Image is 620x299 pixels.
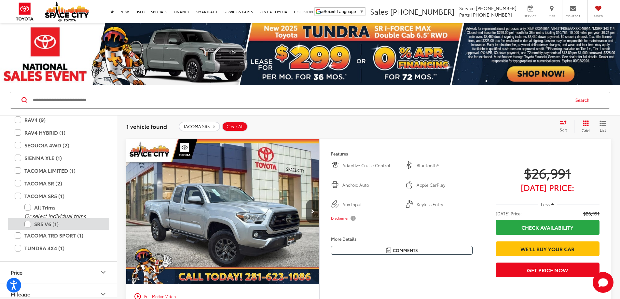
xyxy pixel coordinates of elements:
div: 2023 Toyota TACOMA SR5 SR5 V6 0 [126,139,320,284]
label: TUNDRA 4X4 (1) [15,242,103,254]
img: Space City Toyota [45,1,89,21]
div: Mileage [11,291,30,297]
span: ▼ [360,9,364,14]
span: Sort [560,127,567,132]
i: Or select individual trims [24,212,86,219]
span: $26,991 [583,210,599,217]
span: [DATE] Price: [496,210,522,217]
span: Comments [393,247,418,253]
span: [PHONE_NUMBER] [390,6,455,17]
svg: Start Chat [593,272,613,293]
span: Grid [582,128,590,133]
a: We'll Buy Your Car [496,241,599,256]
span: [DATE] Price: [496,184,599,191]
a: Check Availability [496,220,599,235]
img: 2023 Toyota TACOMA SR5 4X2 ACCESS CAB RWD [126,139,320,285]
span: Bluetooth® [417,162,473,169]
button: remove TACOMA%20SR5 [179,122,220,131]
div: Price [99,268,107,276]
button: Disclaimer [331,211,357,225]
button: Comments [331,246,473,255]
input: Search by Make, Model, or Keyword [32,92,569,108]
div: Price [11,269,22,275]
span: Service [459,5,475,11]
button: List View [595,120,611,133]
label: RAV4 HYBRID (1) [15,127,103,138]
button: Less [538,199,558,211]
button: Grid View [574,120,595,133]
span: Disclaimer [331,216,349,221]
span: Contact [566,14,580,18]
label: TACOMA LIMITED (1) [15,165,103,176]
span: List [599,127,606,133]
span: Saved [591,14,605,18]
span: Sales [370,6,388,17]
span: Android Auto [342,182,398,188]
span: Adaptive Cruise Control [342,162,398,169]
a: 2023 Toyota TACOMA SR5 4X2 ACCESS CAB RWD2023 Toyota TACOMA SR5 4X2 ACCESS CAB RWD2023 Toyota TAC... [126,139,320,284]
span: Map [544,14,559,18]
button: Search [569,92,599,108]
button: Clear All [222,122,248,131]
label: RAV4 (9) [15,114,103,126]
label: TACOMA SR (2) [15,178,103,189]
div: Mileage [99,290,107,298]
button: Toggle Chat Window [593,272,613,293]
label: SR5 V6 (1) [24,218,103,230]
span: Aux Input [342,201,398,208]
span: [PHONE_NUMBER] [471,11,512,18]
span: Apple CarPlay [417,182,473,188]
button: Select sort value [557,120,574,133]
span: [PHONE_NUMBER] [476,5,517,11]
h4: Features [331,151,473,156]
button: PricePrice [0,262,117,283]
label: SEQUOIA 4WD (2) [15,140,103,151]
span: Less [541,201,550,207]
img: Comments [386,248,391,253]
label: TACOMA SR5 (1) [15,190,103,202]
label: All Trims [24,202,103,213]
label: SIENNA XLE (1) [15,152,103,164]
a: Select Language​ [324,9,364,14]
span: TACOMA SR5 [183,124,210,129]
span: Keyless Entry [417,201,473,208]
span: Select Language [324,9,356,14]
span: $26,991 [496,165,599,181]
span: 1 vehicle found [126,122,167,130]
button: Get Price Now [496,263,599,277]
span: Parts [459,11,470,18]
button: Next image [306,200,319,223]
span: Clear All [227,124,244,129]
label: TACOMA TRD SPORT (1) [15,230,103,241]
h4: More Details [331,237,473,241]
span: Service [523,14,538,18]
